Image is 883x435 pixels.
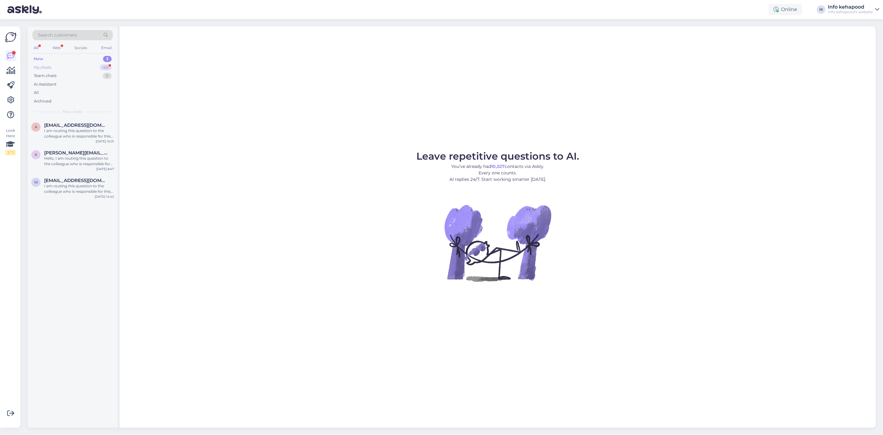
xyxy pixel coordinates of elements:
[35,152,37,157] span: K
[416,163,579,183] p: You’ve already had contacts via Askly. Every one counts. AI replies 24/7. Start working smarter [...
[95,194,114,199] div: [DATE] 14:45
[44,122,108,128] span: adissova@gmail.com
[34,180,38,184] span: m
[416,150,579,162] span: Leave repetitive questions to AI.
[32,44,40,52] div: All
[828,5,873,10] div: Info kehapood
[769,4,802,15] div: Online
[96,167,114,171] div: [DATE] 8:47
[34,56,43,62] div: New
[828,5,879,14] a: Info kehapoodInfo kehapood's website
[5,31,17,43] img: Askly Logo
[34,81,56,87] div: AI Assistant
[5,150,16,155] div: 2 / 3
[100,64,112,71] div: 40
[73,44,88,52] div: Socials
[44,183,114,194] div: I am routing this question to the colleague who is responsible for this topic. The reply might ta...
[63,109,82,115] span: New chats
[38,32,77,38] span: Search customers
[828,10,873,14] div: Info kehapood's website
[34,98,52,104] div: Archived
[44,178,108,183] span: mariliis8@icloud.com
[44,128,114,139] div: I am routing this question to the colleague who is responsible for this topic. The reply might ta...
[44,150,108,156] span: Katrin.koor@hotmail.com
[5,128,16,155] div: Look Here
[34,90,39,96] div: All
[103,73,112,79] div: 0
[34,64,51,71] div: My chats
[100,44,113,52] div: Email
[96,139,114,144] div: [DATE] 10:31
[35,125,37,129] span: a
[817,5,825,14] div: IK
[442,188,553,298] img: No Chat active
[103,56,112,62] div: 3
[44,156,114,167] div: Hello, I am routing this question to the colleague who is responsible for this topic. The reply m...
[51,44,62,52] div: Web
[491,164,505,169] b: 10,527
[34,73,56,79] div: Team chats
